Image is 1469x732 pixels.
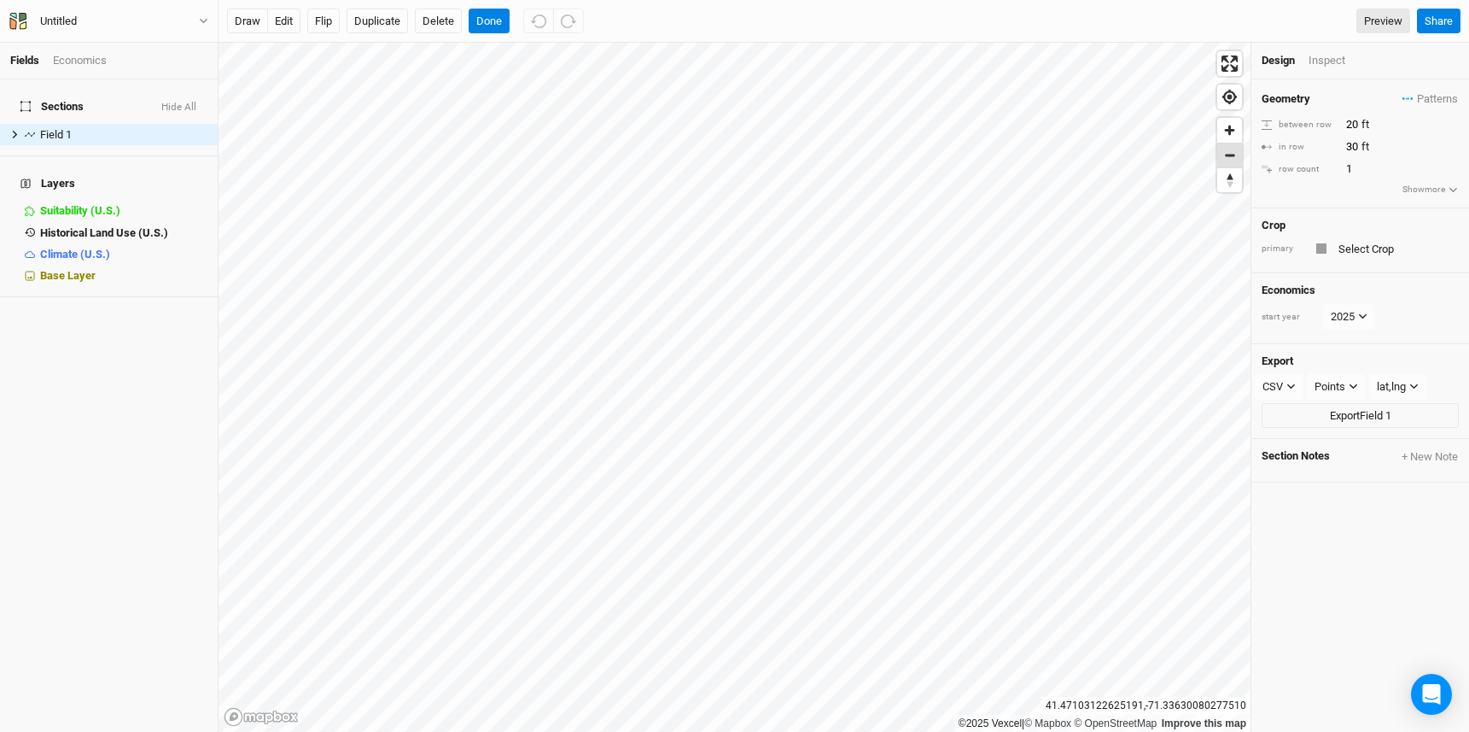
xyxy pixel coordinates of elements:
[40,248,110,261] span: Climate (U.S.)
[40,226,168,239] span: Historical Land Use (U.S.)
[1024,717,1071,729] a: Mapbox
[1262,92,1310,106] h4: Geometry
[40,226,207,240] div: Historical Land Use (U.S.)
[224,707,299,727] a: Mapbox logo
[1333,238,1459,259] input: Select Crop
[1417,9,1460,34] button: Share
[1262,311,1321,324] div: start year
[40,13,77,30] div: Untitled
[415,9,462,34] button: Delete
[9,12,209,31] button: Untitled
[1162,717,1246,729] a: Improve this map
[1369,374,1426,400] button: lat,lng
[1217,143,1242,167] button: Zoom out
[1402,90,1459,108] button: Patterns
[307,9,340,34] button: Flip
[1074,717,1157,729] a: OpenStreetMap
[1262,119,1337,132] div: between row
[1377,378,1406,395] div: lat,lng
[1307,374,1366,400] button: Points
[1411,674,1452,715] div: Open Intercom Messenger
[227,9,268,34] button: draw
[40,204,120,217] span: Suitability (U.S.)
[1262,219,1285,232] h4: Crop
[1309,53,1369,68] div: Inspect
[1262,53,1295,68] div: Design
[1402,91,1458,108] span: Patterns
[469,9,510,34] button: Done
[160,102,197,114] button: Hide All
[40,128,207,142] div: Field 1
[1217,51,1242,76] button: Enter fullscreen
[1323,304,1375,330] button: 2025
[1262,449,1330,465] span: Section Notes
[10,54,39,67] a: Fields
[1356,9,1410,34] a: Preview
[1262,403,1459,429] button: ExportField 1
[1262,378,1283,395] div: CSV
[1041,697,1250,715] div: 41.47103122625191 , -71.33630080277510
[40,204,207,218] div: Suitability (U.S.)
[1402,182,1459,197] button: Showmore
[1217,167,1242,192] button: Reset bearing to north
[1255,374,1303,400] button: CSV
[40,128,72,141] span: Field 1
[40,269,96,282] span: Base Layer
[40,269,207,283] div: Base Layer
[959,717,1022,729] a: ©2025 Vexcel
[1262,163,1337,176] div: row count
[1262,284,1459,297] h4: Economics
[1217,85,1242,109] button: Find my location
[219,43,1250,732] canvas: Map
[20,100,84,114] span: Sections
[267,9,300,34] button: edit
[1315,378,1345,395] div: Points
[1262,141,1337,154] div: in row
[1401,449,1459,465] button: + New Note
[959,715,1246,732] div: |
[40,248,207,261] div: Climate (U.S.)
[523,9,554,34] button: Undo (^z)
[553,9,584,34] button: Redo (^Z)
[1217,168,1242,192] span: Reset bearing to north
[10,167,207,201] h4: Layers
[53,53,107,68] div: Economics
[1262,243,1304,255] div: primary
[1217,118,1242,143] button: Zoom in
[1262,354,1459,368] h4: Export
[347,9,408,34] button: Duplicate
